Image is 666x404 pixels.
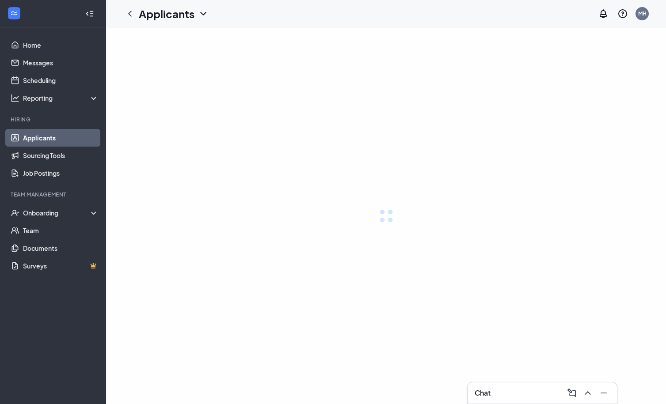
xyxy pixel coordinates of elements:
[582,388,593,398] svg: ChevronUp
[23,36,99,54] a: Home
[11,208,19,217] svg: UserCheck
[23,239,99,257] a: Documents
[11,94,19,102] svg: Analysis
[125,8,135,19] svg: ChevronLeft
[23,129,99,147] a: Applicants
[638,10,647,17] div: MH
[598,388,609,398] svg: Minimize
[11,191,97,198] div: Team Management
[617,8,628,19] svg: QuestionInfo
[598,8,609,19] svg: Notifications
[564,386,578,400] button: ComposeMessage
[23,94,99,102] div: Reporting
[567,388,577,398] svg: ComposeMessage
[198,8,209,19] svg: ChevronDown
[23,164,99,182] a: Job Postings
[23,54,99,72] a: Messages
[23,208,99,217] div: Onboarding
[10,9,19,18] svg: WorkstreamLogo
[580,386,594,400] button: ChevronUp
[139,6,194,21] h1: Applicants
[85,9,94,18] svg: Collapse
[596,386,610,400] button: Minimize
[23,222,99,239] a: Team
[23,257,99,275] a: SurveysCrown
[23,147,99,164] a: Sourcing Tools
[11,116,97,123] div: Hiring
[475,388,491,398] h3: Chat
[23,72,99,89] a: Scheduling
